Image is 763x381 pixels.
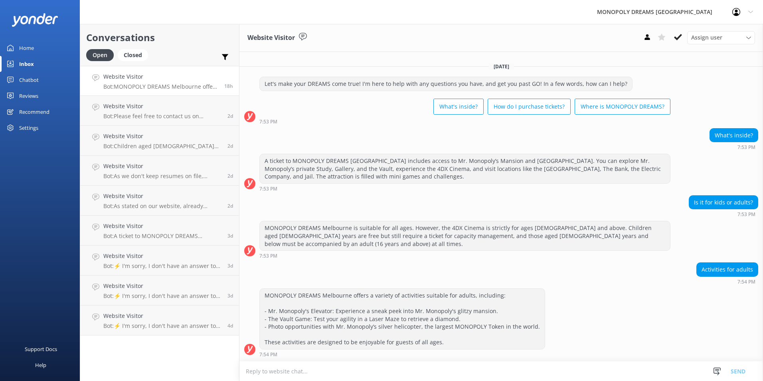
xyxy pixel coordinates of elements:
[689,196,758,209] div: Is it for kids or adults?
[691,33,722,42] span: Assign user
[259,119,277,124] strong: 7:53 PM
[689,211,758,217] div: 07:53pm 18-Aug-2025 (UTC +10:00) Australia/Sydney
[259,187,277,191] strong: 7:53 PM
[80,216,239,246] a: Website VisitorBot:A ticket to MONOPOLY DREAMS [GEOGRAPHIC_DATA] includes access to both Mr. Mono...
[80,186,239,216] a: Website VisitorBot:As stated on our website, already purchased tickets are non-refundable. For mo...
[80,96,239,126] a: Website VisitorBot:Please feel free to contact us on [PHONE_NUMBER] or email us at [EMAIL_ADDRESS...
[260,221,670,250] div: MONOPOLY DREAMS Melbourne is suitable for all ages. However, the 4DX Cinema is strictly for ages ...
[227,173,233,179] span: 04:41pm 16-Aug-2025 (UTC +10:00) Australia/Sydney
[19,56,34,72] div: Inbox
[103,162,221,171] h4: Website Visitor
[103,113,221,120] p: Bot: Please feel free to contact us on [PHONE_NUMBER] or email us at [EMAIL_ADDRESS][DOMAIN_NAME]...
[86,49,114,61] div: Open
[247,33,295,43] h3: Website Visitor
[259,253,670,258] div: 07:53pm 18-Aug-2025 (UTC +10:00) Australia/Sydney
[227,202,233,209] span: 03:27pm 16-Aug-2025 (UTC +10:00) Australia/Sydney
[86,50,118,59] a: Open
[710,144,758,150] div: 07:53pm 18-Aug-2025 (UTC +10:00) Australia/Sydney
[737,212,755,217] strong: 7:53 PM
[259,351,545,357] div: 07:54pm 18-Aug-2025 (UTC +10:00) Australia/Sydney
[35,357,46,373] div: Help
[103,222,221,230] h4: Website Visitor
[118,50,152,59] a: Closed
[227,262,233,269] span: 10:16am 16-Aug-2025 (UTC +10:00) Australia/Sydney
[103,72,218,81] h4: Website Visitor
[19,120,38,136] div: Settings
[80,156,239,186] a: Website VisitorBot:As we don't keep resumes on file, please check our website for the latest open...
[19,104,49,120] div: Recommend
[260,77,632,91] div: Let's make your DREAMS come true! I'm here to help with any questions you have, and get you past ...
[103,83,218,90] p: Bot: MONOPOLY DREAMS Melbourne offers a variety of activities suitable for adults, including: - M...
[259,119,670,124] div: 07:53pm 18-Aug-2025 (UTC +10:00) Australia/Sydney
[259,254,277,258] strong: 7:53 PM
[118,49,148,61] div: Closed
[710,129,758,142] div: What's inside?
[260,289,545,349] div: MONOPOLY DREAMS Melbourne offers a variety of activities suitable for adults, including: - Mr. Mo...
[103,173,221,180] p: Bot: As we don't keep resumes on file, please check our website for the latest openings: [DOMAIN_...
[433,99,484,115] button: What's inside?
[737,280,755,284] strong: 7:54 PM
[103,232,221,240] p: Bot: A ticket to MONOPOLY DREAMS [GEOGRAPHIC_DATA] includes access to both Mr. Monopoly’s Mansion...
[25,341,57,357] div: Support Docs
[19,72,39,88] div: Chatbot
[103,192,221,200] h4: Website Visitor
[227,292,233,299] span: 06:10pm 15-Aug-2025 (UTC +10:00) Australia/Sydney
[103,322,221,329] p: Bot: ⚡ I'm sorry, I don't have an answer to your question. Could you please try rephrasing your q...
[697,263,758,276] div: Activities for adults
[80,306,239,335] a: Website VisitorBot:⚡ I'm sorry, I don't have an answer to your question. Could you please try rep...
[12,13,58,26] img: yonder-white-logo.png
[19,40,34,56] div: Home
[696,279,758,284] div: 07:54pm 18-Aug-2025 (UTC +10:00) Australia/Sydney
[227,322,233,329] span: 02:03pm 15-Aug-2025 (UTC +10:00) Australia/Sydney
[86,30,233,45] h2: Conversations
[80,126,239,156] a: Website VisitorBot:Children aged [DEMOGRAPHIC_DATA] can enter for free but require a ticket for s...
[103,102,221,111] h4: Website Visitor
[260,154,670,183] div: A ticket to MONOPOLY DREAMS [GEOGRAPHIC_DATA] includes access to Mr. Monopoly’s Mansion and [GEOG...
[575,99,670,115] button: Where is MONOPOLY DREAMS?
[103,252,221,260] h4: Website Visitor
[489,63,514,70] span: [DATE]
[259,186,670,191] div: 07:53pm 18-Aug-2025 (UTC +10:00) Australia/Sydney
[259,352,277,357] strong: 7:54 PM
[224,83,233,89] span: 07:54pm 18-Aug-2025 (UTC +10:00) Australia/Sydney
[103,262,221,270] p: Bot: ⚡ I'm sorry, I don't have an answer to your question. Could you please try rephrasing your q...
[103,132,221,141] h4: Website Visitor
[80,276,239,306] a: Website VisitorBot:⚡ I'm sorry, I don't have an answer to your question. Could you please try rep...
[227,113,233,119] span: 11:05am 17-Aug-2025 (UTC +10:00) Australia/Sydney
[19,88,38,104] div: Reviews
[227,143,233,149] span: 09:46am 17-Aug-2025 (UTC +10:00) Australia/Sydney
[103,143,221,150] p: Bot: Children aged [DEMOGRAPHIC_DATA] can enter for free but require a ticket for safety purposes...
[488,99,571,115] button: How do I purchase tickets?
[103,282,221,290] h4: Website Visitor
[227,232,233,239] span: 11:46am 16-Aug-2025 (UTC +10:00) Australia/Sydney
[737,145,755,150] strong: 7:53 PM
[80,246,239,276] a: Website VisitorBot:⚡ I'm sorry, I don't have an answer to your question. Could you please try rep...
[103,312,221,320] h4: Website Visitor
[80,66,239,96] a: Website VisitorBot:MONOPOLY DREAMS Melbourne offers a variety of activities suitable for adults, ...
[103,292,221,300] p: Bot: ⚡ I'm sorry, I don't have an answer to your question. Could you please try rephrasing your q...
[687,31,755,44] div: Assign User
[103,202,221,210] p: Bot: As stated on our website, already purchased tickets are non-refundable. For more information...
